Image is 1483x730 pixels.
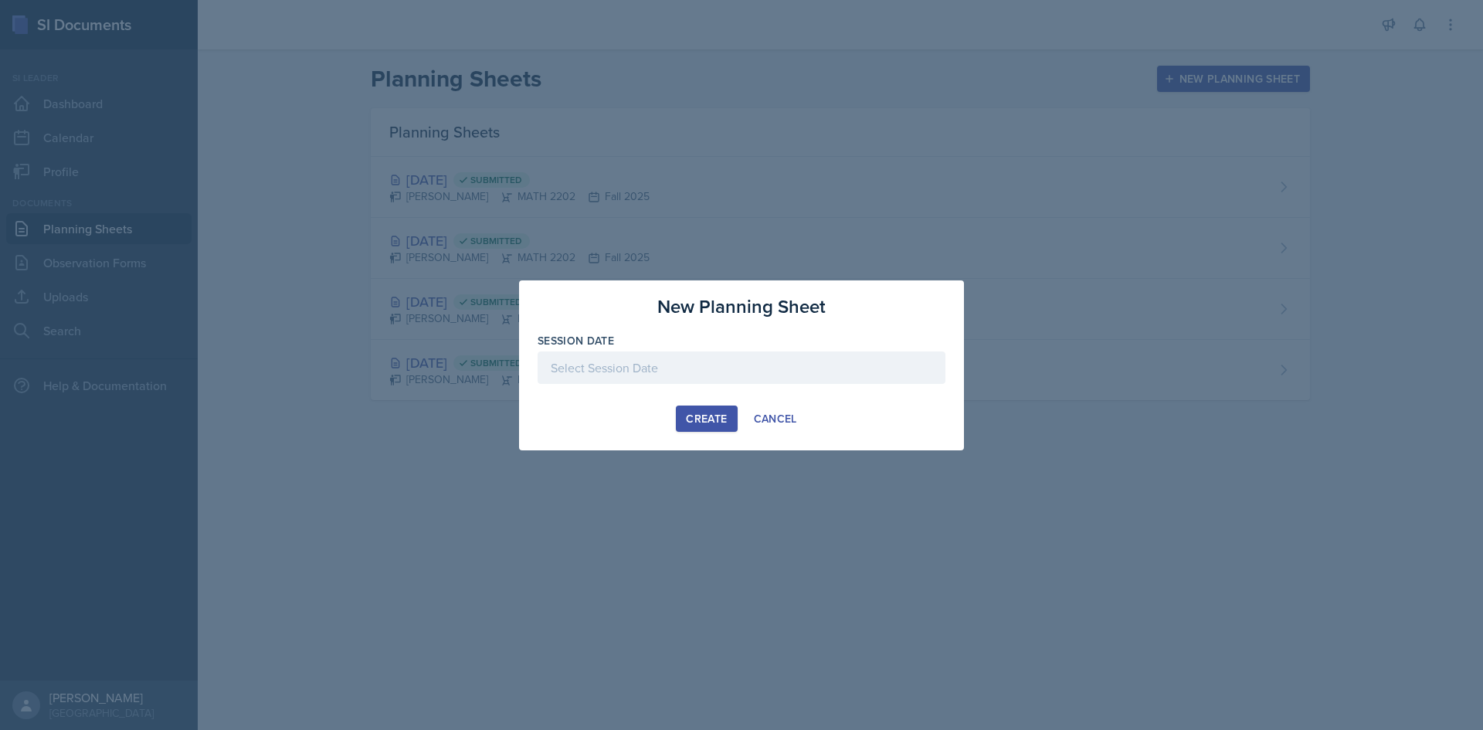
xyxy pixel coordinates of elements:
button: Cancel [744,406,807,432]
div: Create [686,413,727,425]
button: Create [676,406,737,432]
h3: New Planning Sheet [657,293,826,321]
div: Cancel [754,413,797,425]
label: Session Date [538,333,614,348]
